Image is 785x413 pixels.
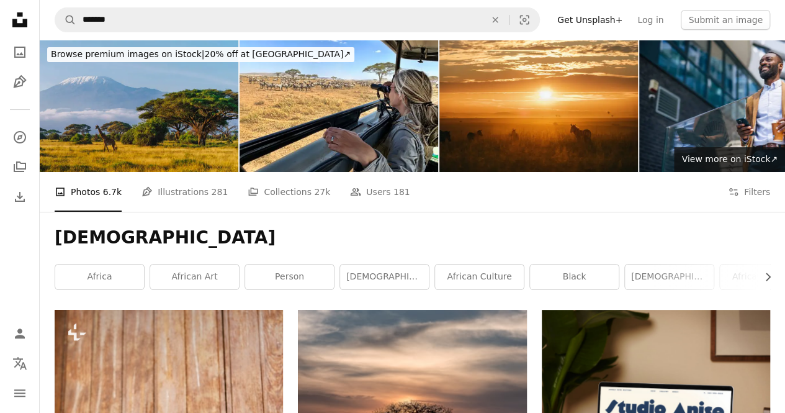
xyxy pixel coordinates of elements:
[212,185,228,199] span: 281
[245,265,334,289] a: person
[55,8,76,32] button: Search Unsplash
[435,265,524,289] a: african culture
[482,8,509,32] button: Clear
[681,154,778,164] span: View more on iStock ↗
[681,10,770,30] button: Submit an image
[40,40,238,172] img: Masai giraffe in front of Kilimanjaro mountain in Amboseli National Park, Kenya
[55,7,540,32] form: Find visuals sitewide
[756,265,770,289] button: scroll list to the right
[248,172,330,212] a: Collections 27k
[7,40,32,65] a: Photos
[350,172,410,212] a: Users 181
[7,70,32,94] a: Illustrations
[728,172,770,212] button: Filters
[298,390,526,401] a: brown tree on surrounded by brown grass during golden hour
[630,10,671,30] a: Log in
[439,40,638,172] img: Group of zebras in the wilderness at sunset.
[7,351,32,376] button: Language
[55,265,144,289] a: africa
[7,155,32,179] a: Collections
[7,381,32,406] button: Menu
[150,265,239,289] a: african art
[55,227,770,249] h1: [DEMOGRAPHIC_DATA]
[240,40,438,172] img: Woman Looking Through Binoculars While Standing In Jeep
[314,185,330,199] span: 27k
[7,7,32,35] a: Home — Unsplash
[550,10,630,30] a: Get Unsplash+
[7,321,32,346] a: Log in / Sign up
[340,265,429,289] a: [DEMOGRAPHIC_DATA] woman
[625,265,714,289] a: [DEMOGRAPHIC_DATA] girl
[509,8,539,32] button: Visual search
[674,147,785,172] a: View more on iStock↗
[393,185,410,199] span: 181
[530,265,619,289] a: black
[40,40,362,70] a: Browse premium images on iStock|20% off at [GEOGRAPHIC_DATA]↗
[141,172,228,212] a: Illustrations 281
[51,49,204,59] span: Browse premium images on iStock |
[7,184,32,209] a: Download History
[51,49,351,59] span: 20% off at [GEOGRAPHIC_DATA] ↗
[7,125,32,150] a: Explore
